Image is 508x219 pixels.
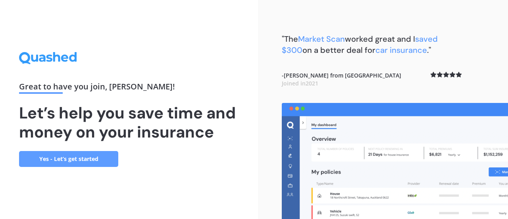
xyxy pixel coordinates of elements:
span: Market Scan [298,34,345,44]
span: Joined in 2021 [282,79,318,87]
h1: Let’s help you save time and money on your insurance [19,103,239,141]
img: dashboard.webp [282,103,508,219]
b: - [PERSON_NAME] from [GEOGRAPHIC_DATA] [282,72,401,87]
span: car insurance [375,45,427,55]
div: Great to have you join , [PERSON_NAME] ! [19,83,239,94]
b: "The worked great and I on a better deal for ." [282,34,438,55]
a: Yes - Let’s get started [19,151,118,167]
